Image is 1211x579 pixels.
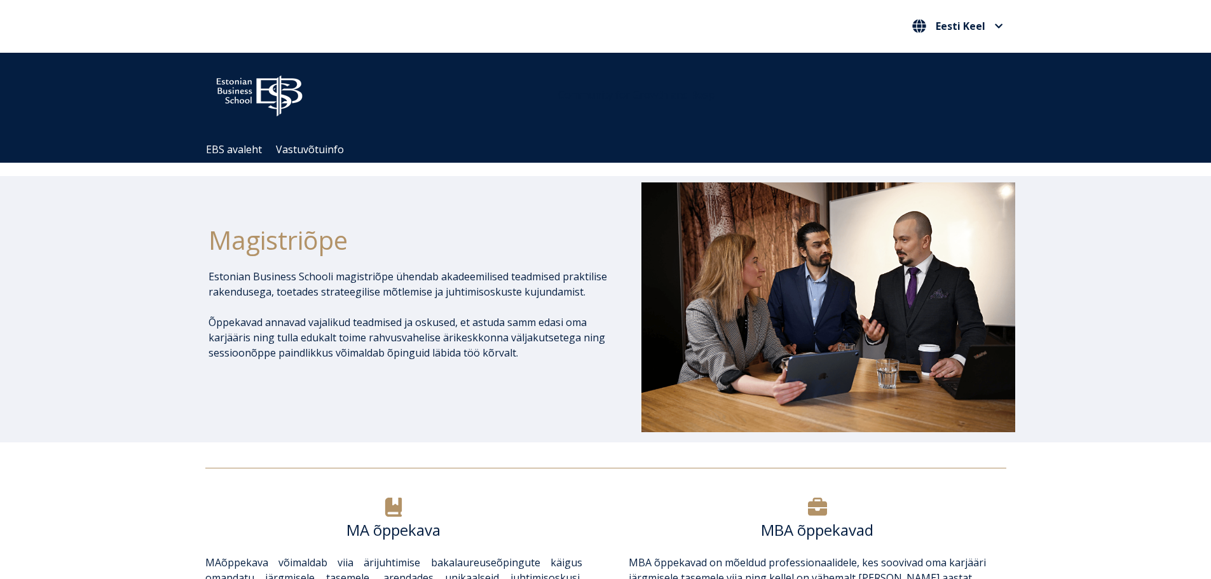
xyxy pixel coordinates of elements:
[909,16,1006,37] nav: Vali oma keel
[276,142,344,156] a: Vastuvõtuinfo
[558,88,715,102] span: Community for Growth and Resp
[909,16,1006,36] button: Eesti Keel
[209,224,608,256] h1: Magistriõpe
[199,137,1025,163] div: Navigation Menu
[205,521,582,540] h6: MA õppekava
[209,315,608,360] p: Õppekavad annavad vajalikud teadmised ja oskused, et astuda samm edasi oma karjääris ning tulla e...
[936,21,985,31] span: Eesti Keel
[206,142,262,156] a: EBS avaleht
[629,555,652,569] a: MBA
[629,521,1006,540] h6: MBA õppekavad
[205,65,313,120] img: ebs_logo2016_white
[641,182,1015,432] img: DSC_1073
[209,269,608,299] p: Estonian Business Schooli magistriõpe ühendab akadeemilised teadmised praktilise rakendusega, toe...
[205,555,221,569] a: MA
